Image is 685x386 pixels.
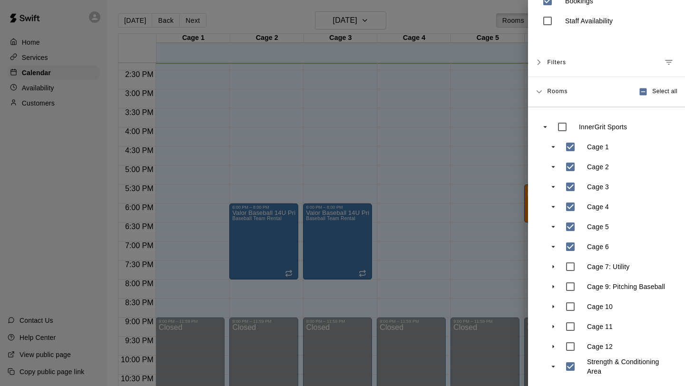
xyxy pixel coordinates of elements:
[587,322,613,331] p: Cage 11
[538,117,675,376] ul: swift facility view
[652,87,677,96] span: Select all
[587,282,665,291] p: Cage 9: Pitching Baseball
[565,16,613,26] p: Staff Availability
[579,122,627,132] p: InnerGrit Sports
[547,54,566,71] span: Filters
[587,182,609,192] p: Cage 3
[587,262,629,271] p: Cage 7: Utility
[587,242,609,251] p: Cage 6
[587,202,609,212] p: Cage 4
[587,162,609,172] p: Cage 2
[587,342,613,351] p: Cage 12
[528,48,685,77] div: FiltersManage filters
[528,77,685,107] div: RoomsSelect all
[587,222,609,232] p: Cage 5
[547,87,568,95] span: Rooms
[660,54,677,71] button: Manage filters
[587,142,609,152] p: Cage 1
[587,302,613,311] p: Cage 10
[587,357,672,376] p: Strength & Conditioning Area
